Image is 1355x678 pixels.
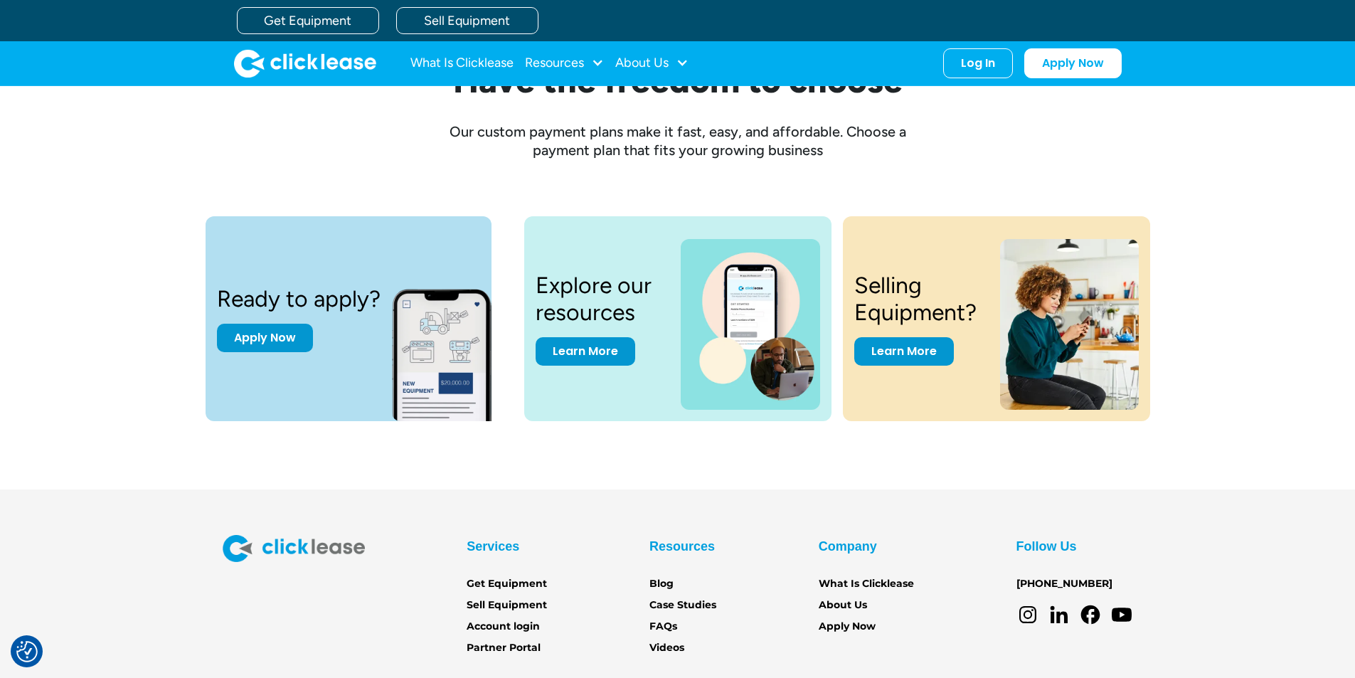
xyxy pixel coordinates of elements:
[961,56,995,70] div: Log In
[681,239,819,410] img: a photo of a man on a laptop and a cell phone
[410,49,514,78] a: What Is Clicklease
[467,576,547,592] a: Get Equipment
[467,640,541,656] a: Partner Portal
[1016,576,1112,592] a: [PHONE_NUMBER]
[392,273,517,421] img: New equipment quote on the screen of a smart phone
[819,576,914,592] a: What Is Clicklease
[649,535,715,558] div: Resources
[223,535,365,562] img: Clicklease logo
[16,641,38,662] button: Consent Preferences
[234,49,376,78] a: home
[1016,535,1077,558] div: Follow Us
[234,49,376,78] img: Clicklease logo
[819,598,867,613] a: About Us
[536,272,664,327] h3: Explore our resources
[467,535,519,558] div: Services
[615,49,689,78] div: About Us
[217,285,381,312] h3: Ready to apply?
[1024,48,1122,78] a: Apply Now
[819,535,877,558] div: Company
[223,62,1133,100] h2: Have the freedom to choose
[467,619,540,635] a: Account login
[649,640,684,656] a: Videos
[649,576,674,592] a: Blog
[536,337,635,366] a: Learn More
[1000,239,1138,410] img: a woman sitting on a stool looking at her cell phone
[819,619,876,635] a: Apply Now
[525,49,604,78] div: Resources
[467,598,547,613] a: Sell Equipment
[217,324,313,352] a: Apply Now
[237,7,379,34] a: Get Equipment
[396,7,538,34] a: Sell Equipment
[649,598,716,613] a: Case Studies
[854,272,984,327] h3: Selling Equipment?
[16,641,38,662] img: Revisit consent button
[429,122,927,159] div: Our custom payment plans make it fast, easy, and affordable. Choose a payment plan that fits your...
[649,619,677,635] a: FAQs
[854,337,954,366] a: Learn More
